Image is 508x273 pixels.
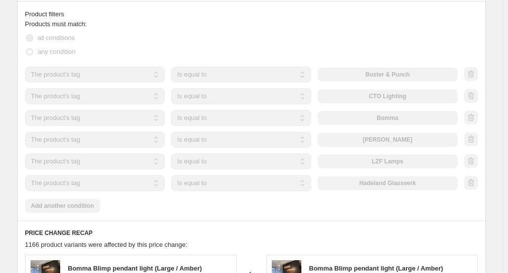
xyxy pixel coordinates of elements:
span: Bomma Blimp pendant light (Large / Amber) [68,265,202,272]
span: all conditions [38,34,75,41]
span: 1166 product variants were affected by this price change: [25,241,187,248]
h6: PRICE CHANGE RECAP [25,229,478,237]
div: Product filters [25,9,478,19]
span: Bomma Blimp pendant light (Large / Amber) [309,265,443,272]
span: Products must match: [25,20,87,28]
span: any condition [38,48,76,55]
